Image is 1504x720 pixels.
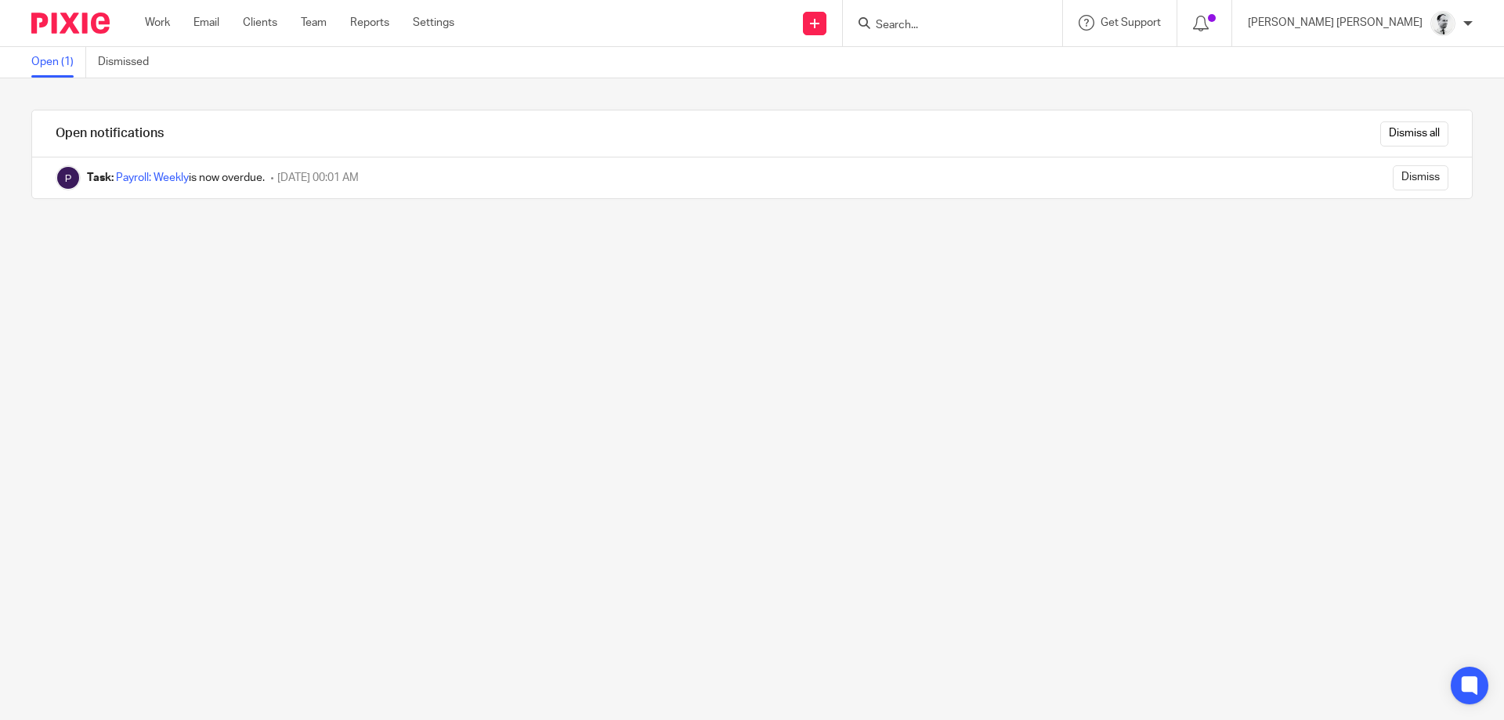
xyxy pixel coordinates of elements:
p: [PERSON_NAME] [PERSON_NAME] [1248,15,1423,31]
span: Get Support [1101,17,1161,28]
a: Dismissed [98,47,161,78]
input: Dismiss [1393,165,1448,190]
b: Task: [87,172,114,183]
h1: Open notifications [56,125,164,142]
a: Payroll: Weekly [116,172,189,183]
img: Mass_2025.jpg [1430,11,1455,36]
img: Pixie [31,13,110,34]
img: Pixie [56,165,81,190]
a: Email [193,15,219,31]
a: Team [301,15,327,31]
div: is now overdue. [87,170,265,186]
a: Reports [350,15,389,31]
input: Dismiss all [1380,121,1448,147]
a: Work [145,15,170,31]
a: Settings [413,15,454,31]
a: Open (1) [31,47,86,78]
input: Search [874,19,1015,33]
span: [DATE] 00:01 AM [277,172,359,183]
a: Clients [243,15,277,31]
